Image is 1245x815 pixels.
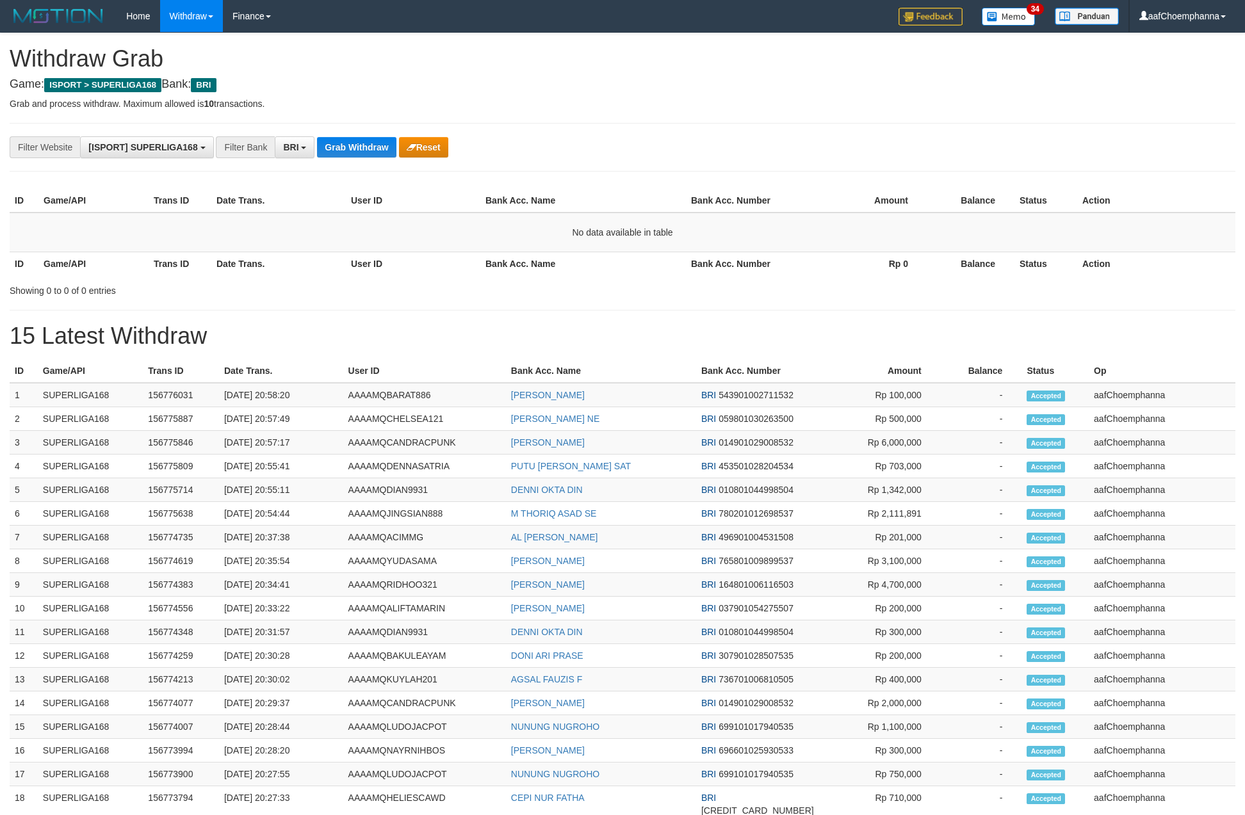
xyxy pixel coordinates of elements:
td: 6 [10,502,38,526]
td: [DATE] 20:37:38 [219,526,343,549]
td: [DATE] 20:27:55 [219,763,343,786]
td: SUPERLIGA168 [38,455,143,478]
td: aafChoemphanna [1089,573,1235,597]
td: Rp 6,000,000 [819,431,941,455]
td: 156774007 [143,715,219,739]
th: Bank Acc. Number [696,359,819,383]
span: BRI [701,793,716,803]
div: Showing 0 to 0 of 0 entries [10,279,509,297]
td: [DATE] 20:57:49 [219,407,343,431]
span: BRI [701,485,716,495]
span: Accepted [1027,698,1065,709]
td: 10 [10,597,38,620]
td: AAAAMQCHELSEA121 [343,407,506,431]
span: Copy 765801009899537 to clipboard [719,556,793,566]
td: - [941,549,1022,573]
td: AAAAMQACIMMG [343,526,506,549]
span: Accepted [1027,533,1065,544]
h1: Withdraw Grab [10,46,1235,72]
span: Accepted [1027,438,1065,449]
td: Rp 1,100,000 [819,715,941,739]
td: AAAAMQBAKULEAYAM [343,644,506,668]
td: Rp 2,111,891 [819,502,941,526]
span: BRI [701,461,716,471]
td: - [941,502,1022,526]
th: Date Trans. [211,189,346,213]
td: Rp 300,000 [819,620,941,644]
td: 1 [10,383,38,407]
td: 4 [10,455,38,478]
a: PUTU [PERSON_NAME] SAT [511,461,631,471]
button: Reset [399,137,448,157]
span: Copy 164801006116503 to clipboard [719,579,793,590]
td: aafChoemphanna [1089,715,1235,739]
span: Copy 780201012698537 to clipboard [719,508,793,519]
td: aafChoemphanna [1089,549,1235,573]
a: [PERSON_NAME] [511,437,585,448]
td: aafChoemphanna [1089,407,1235,431]
th: Action [1077,189,1235,213]
td: 11 [10,620,38,644]
a: DENNI OKTA DIN [511,627,583,637]
td: [DATE] 20:33:22 [219,597,343,620]
span: Copy 037901054275507 to clipboard [719,603,793,613]
td: aafChoemphanna [1089,691,1235,715]
p: Grab and process withdraw. Maximum allowed is transactions. [10,97,1235,110]
td: aafChoemphanna [1089,644,1235,668]
td: [DATE] 20:30:28 [219,644,343,668]
td: 156775887 [143,407,219,431]
span: BRI [701,414,716,424]
span: BRI [701,698,716,708]
td: [DATE] 20:28:44 [219,715,343,739]
td: SUPERLIGA168 [38,549,143,573]
td: 156774348 [143,620,219,644]
td: - [941,763,1022,786]
img: panduan.png [1055,8,1119,25]
button: Grab Withdraw [317,137,396,157]
h4: Game: Bank: [10,78,1235,91]
a: NUNUNG NUGROHO [511,722,599,732]
td: [DATE] 20:54:44 [219,502,343,526]
span: Copy 010801044998504 to clipboard [719,627,793,637]
td: 156774259 [143,644,219,668]
th: Game/API [38,252,149,275]
td: 16 [10,739,38,763]
th: Trans ID [143,359,219,383]
span: BRI [701,579,716,590]
td: 156773994 [143,739,219,763]
td: SUPERLIGA168 [38,620,143,644]
td: [DATE] 20:31:57 [219,620,343,644]
span: BRI [701,745,716,755]
td: AAAAMQBARAT886 [343,383,506,407]
span: BRI [701,674,716,684]
span: BRI [701,769,716,779]
th: User ID [346,189,480,213]
td: AAAAMQDIAN9931 [343,478,506,502]
span: Copy 699101017940535 to clipboard [719,769,793,779]
td: aafChoemphanna [1089,597,1235,620]
td: AAAAMQKUYLAH201 [343,668,506,691]
td: Rp 100,000 [819,383,941,407]
td: [DATE] 20:34:41 [219,573,343,597]
span: Copy 543901002711532 to clipboard [719,390,793,400]
a: AL [PERSON_NAME] [511,532,598,542]
td: 156774556 [143,597,219,620]
button: BRI [275,136,314,158]
td: - [941,573,1022,597]
td: SUPERLIGA168 [38,597,143,620]
td: SUPERLIGA168 [38,668,143,691]
a: [PERSON_NAME] [511,603,585,613]
td: aafChoemphanna [1089,478,1235,502]
td: aafChoemphanna [1089,526,1235,549]
strong: 10 [204,99,214,109]
span: Accepted [1027,651,1065,662]
td: SUPERLIGA168 [38,573,143,597]
td: AAAAMQYUDASAMA [343,549,506,573]
td: - [941,739,1022,763]
td: AAAAMQALIFTAMARIN [343,597,506,620]
th: Action [1077,252,1235,275]
td: - [941,478,1022,502]
td: 156774735 [143,526,219,549]
span: BRI [701,722,716,732]
td: 3 [10,431,38,455]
